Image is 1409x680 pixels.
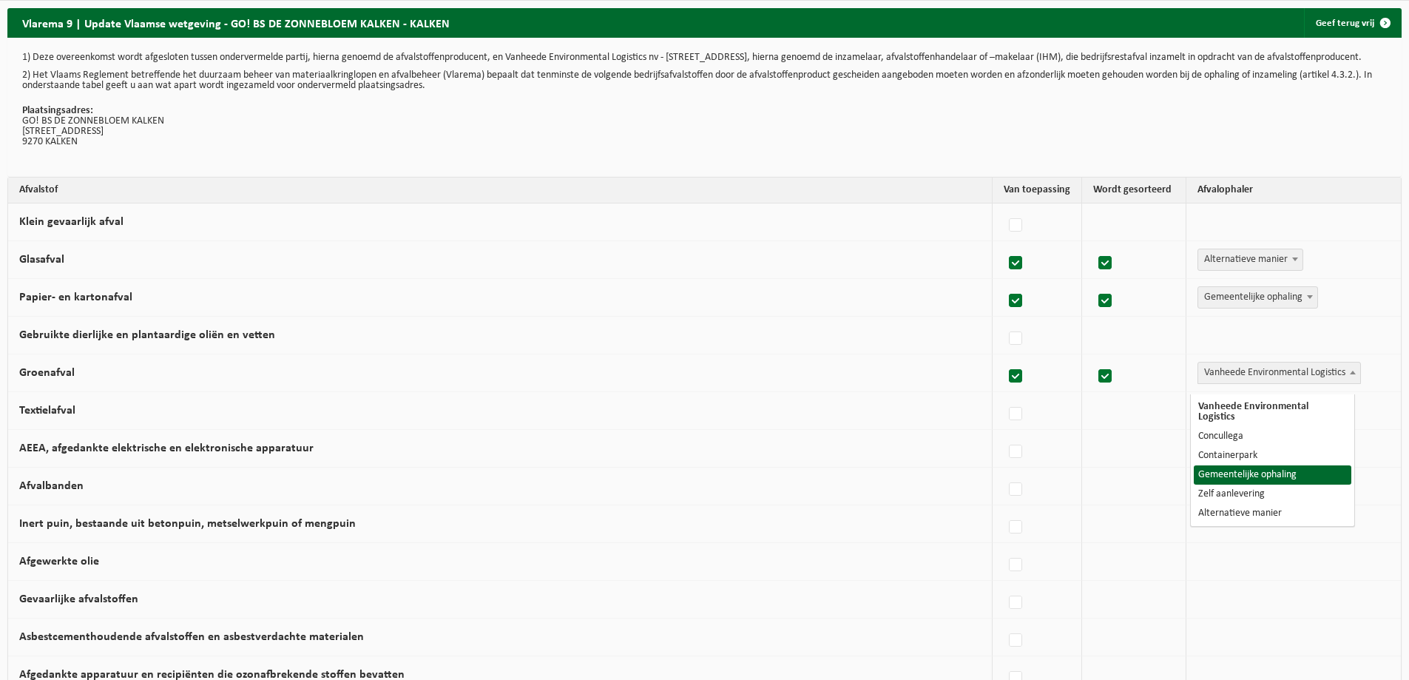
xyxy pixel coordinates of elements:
[19,593,138,605] label: Gevaarlijke afvalstoffen
[7,8,464,37] h2: Vlarema 9 | Update Vlaamse wetgeving - GO! BS DE ZONNEBLOEM KALKEN - KALKEN
[1194,446,1351,465] li: Containerpark
[1194,465,1351,485] li: Gemeentelijke ophaling
[19,442,314,454] label: AEEA, afgedankte elektrische en elektronische apparatuur
[1197,249,1303,271] span: Alternatieve manier
[22,105,93,116] strong: Plaatsingsadres:
[19,631,364,643] label: Asbestcementhoudende afvalstoffen en asbestverdachte materialen
[1194,427,1351,446] li: Concullega
[19,405,75,417] label: Textielafval
[19,480,84,492] label: Afvalbanden
[22,106,1387,147] p: GO! BS DE ZONNEBLOEM KALKEN [STREET_ADDRESS] 9270 KALKEN
[22,53,1387,63] p: 1) Deze overeenkomst wordt afgesloten tussen ondervermelde partij, hierna genoemd de afvalstoffen...
[1194,504,1351,523] li: Alternatieve manier
[19,518,356,530] label: Inert puin, bestaande uit betonpuin, metselwerkpuin of mengpuin
[1198,249,1302,270] span: Alternatieve manier
[1186,178,1401,203] th: Afvalophaler
[1194,397,1351,427] li: Vanheede Environmental Logistics
[1198,363,1360,383] span: Vanheede Environmental Logistics
[1304,8,1400,38] a: Geef terug vrij
[1197,286,1318,309] span: Gemeentelijke ophaling
[19,292,132,303] label: Papier- en kartonafval
[19,367,75,379] label: Groenafval
[19,329,275,341] label: Gebruikte dierlijke en plantaardige oliën en vetten
[19,254,64,266] label: Glasafval
[1198,287,1317,308] span: Gemeentelijke ophaling
[993,178,1082,203] th: Van toepassing
[19,556,99,568] label: Afgewerkte olie
[8,178,993,203] th: Afvalstof
[1194,485,1351,504] li: Zelf aanlevering
[22,70,1387,91] p: 2) Het Vlaams Reglement betreffende het duurzaam beheer van materiaalkringlopen en afvalbeheer (V...
[1197,362,1361,384] span: Vanheede Environmental Logistics
[1082,178,1186,203] th: Wordt gesorteerd
[19,216,124,228] label: Klein gevaarlijk afval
